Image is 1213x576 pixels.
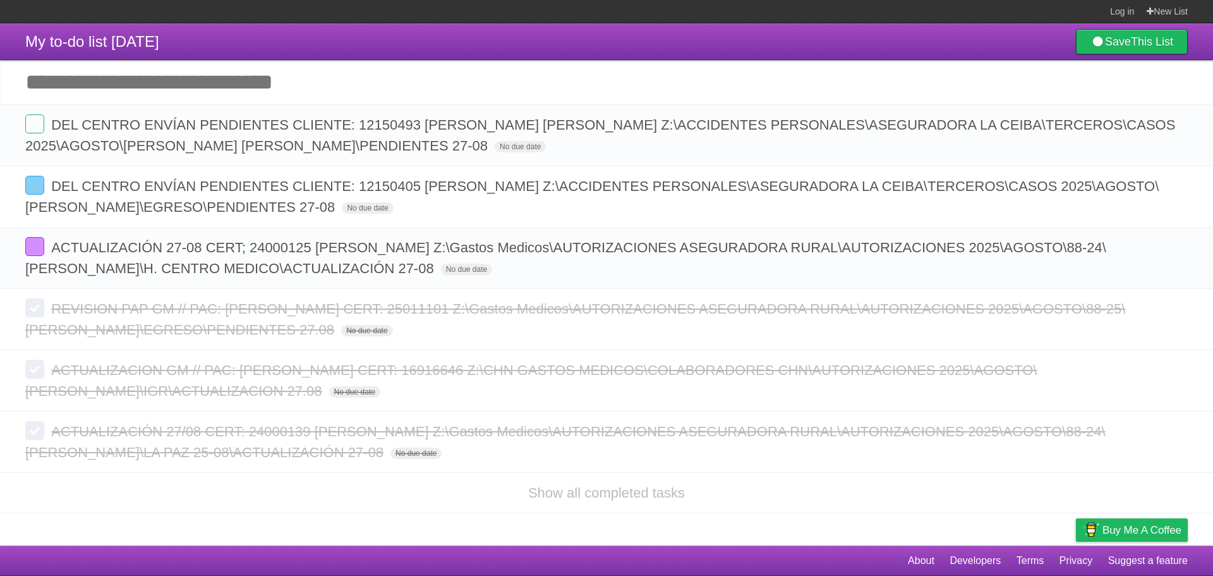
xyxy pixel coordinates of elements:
[1059,549,1092,573] a: Privacy
[25,114,44,133] label: Done
[25,237,44,256] label: Done
[25,33,159,50] span: My to-do list [DATE]
[329,386,380,398] span: No due date
[908,549,934,573] a: About
[1017,549,1044,573] a: Terms
[25,178,1159,215] span: DEL CENTRO ENVÍAN PENDIENTES CLIENTE: 12150405 [PERSON_NAME] Z:\ACCIDENTES PERSONALES\ASEGURADORA...
[1131,35,1173,48] b: This List
[1102,519,1181,541] span: Buy me a coffee
[25,301,1125,338] span: REVISION PAP GM // PAC: [PERSON_NAME] CERT: 25011101 Z:\Gastos Medicos\AUTORIZACIONES ASEGURADORA...
[25,421,44,440] label: Done
[1076,518,1188,542] a: Buy me a coffee
[390,448,442,459] span: No due date
[25,117,1175,154] span: DEL CENTRO ENVÍAN PENDIENTES CLIENTE: 12150493 [PERSON_NAME] [PERSON_NAME] Z:\ACCIDENTES PERSONAL...
[342,202,393,214] span: No due date
[25,240,1106,276] span: ACTUALIZACIÓN 27-08 CERT; 24000125 [PERSON_NAME] Z:\Gastos Medicos\AUTORIZACIONES ASEGURADORA RUR...
[441,264,492,275] span: No due date
[25,362,1037,399] span: ACTUALIZACION GM // PAC: [PERSON_NAME] CERT: 16916646 Z:\CHN GASTOS MEDICOS\COLABORADORES CHN\AUT...
[495,141,546,152] span: No due date
[341,325,392,336] span: No due date
[1082,519,1099,541] img: Buy me a coffee
[1108,549,1188,573] a: Suggest a feature
[25,424,1106,460] span: ACTUALIZACIÓN 27/08 CERT: 24000139 [PERSON_NAME] Z:\Gastos Medicos\AUTORIZACIONES ASEGURADORA RUR...
[25,360,44,379] label: Done
[950,549,1001,573] a: Developers
[25,176,44,195] label: Done
[1076,29,1188,54] a: SaveThis List
[25,298,44,317] label: Done
[528,485,685,501] a: Show all completed tasks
